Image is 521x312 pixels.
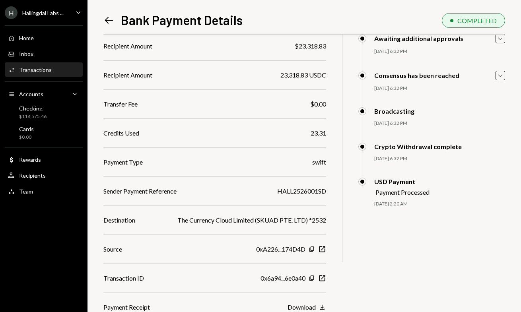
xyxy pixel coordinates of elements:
[5,87,83,101] a: Accounts
[19,134,34,141] div: $0.00
[19,113,47,120] div: $118,575.46
[5,62,83,77] a: Transactions
[103,41,152,51] div: Recipient Amount
[19,156,41,163] div: Rewards
[5,31,83,45] a: Home
[103,70,152,80] div: Recipient Amount
[19,188,33,195] div: Team
[311,128,326,138] div: 23.31
[256,244,305,254] div: 0xA226...174D4D
[103,128,139,138] div: Credits Used
[374,120,505,127] div: [DATE] 6:32 PM
[295,41,326,51] div: $23,318.83
[121,12,243,28] h1: Bank Payment Details
[103,157,143,167] div: Payment Type
[19,35,34,41] div: Home
[280,70,326,80] div: 23,318.83 USDC
[5,184,83,198] a: Team
[103,215,135,225] div: Destination
[374,201,505,207] div: [DATE] 2:20 AM
[5,123,83,142] a: Cards$0.00
[103,186,177,196] div: Sender Payment Reference
[374,72,459,79] div: Consensus has been reached
[19,50,33,57] div: Inbox
[5,168,83,182] a: Recipients
[5,47,83,61] a: Inbox
[277,186,326,196] div: HALL2526001SD
[19,105,47,112] div: Checking
[103,302,150,312] div: Payment Receipt
[374,143,462,150] div: Crypto Withdrawal complete
[312,157,326,167] div: swift
[310,99,326,109] div: $0.00
[19,126,34,132] div: Cards
[374,35,463,42] div: Awaiting additional approvals
[374,155,505,162] div: [DATE] 6:32 PM
[103,244,122,254] div: Source
[375,188,430,196] div: Payment Processed
[457,17,497,24] div: COMPLETED
[19,91,43,97] div: Accounts
[177,215,326,225] div: The Currency Cloud Limited (SKUAD PTE. LTD) *2532
[5,103,83,122] a: Checking$118,575.46
[374,48,505,55] div: [DATE] 6:32 PM
[374,85,505,92] div: [DATE] 6:32 PM
[374,107,414,115] div: Broadcasting
[103,99,138,109] div: Transfer Fee
[22,10,64,16] div: Hallingdal Labs ...
[374,178,430,185] div: USD Payment
[19,66,52,73] div: Transactions
[260,273,305,283] div: 0x6a94...6e0a40
[5,6,17,19] div: H
[19,172,46,179] div: Recipients
[288,303,316,311] div: Download
[288,303,326,312] button: Download
[103,273,144,283] div: Transaction ID
[5,152,83,167] a: Rewards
